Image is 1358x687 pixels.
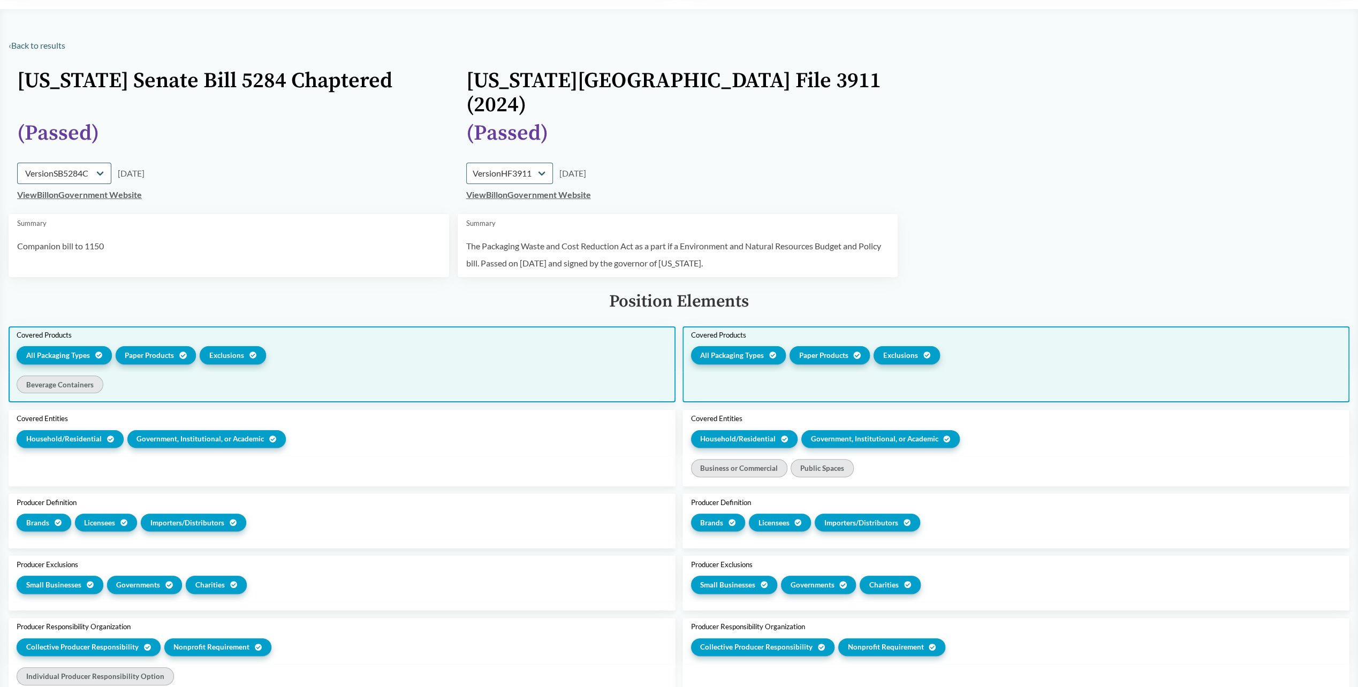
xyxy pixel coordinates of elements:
span: Exclusions [883,350,918,361]
label: [DATE] [559,167,586,180]
button: Producer DefinitionBrandsLicenseesImporters/​DistributorsProducer DefinitionBrandsLicenseesImport... [9,493,1349,548]
button: Covered EntitiesHousehold/​ResidentialGovernment, Institutional, or AcademicCovered EntitiesHouse... [9,410,1349,486]
span: Collective Producer Responsibility [700,642,813,652]
div: Individual Producer Responsibility Option [17,667,173,685]
span: Licensees [758,517,789,528]
div: Producer Definition [17,498,667,507]
a: ViewBillonGovernment Website [466,189,591,200]
a: ViewBillonGovernment Website [17,189,142,200]
span: Governments [790,579,834,590]
button: Covered ProductsAll Packaging TypesPaper ProductsExclusionsCovered ProductsAll Packaging TypesPap... [9,326,1349,403]
p: Companion bill to 1150 [17,238,441,255]
span: Brands [700,517,723,528]
span: Paper Products [799,350,848,361]
span: Small Businesses [700,579,755,590]
span: All Packaging Types [26,350,90,361]
div: Summary [466,218,890,229]
div: Public Spaces [791,459,853,477]
div: Producer Definition [691,498,1341,507]
div: Position Elements [9,292,1349,311]
div: Covered Products [17,331,667,339]
span: Nonprofit Requirement [847,642,923,652]
span: Collective Producer Responsibility [26,642,139,652]
div: Summary [17,218,441,229]
div: Covered Entities [17,414,667,423]
span: Government, Institutional, or Academic [136,433,264,444]
button: Producer ExclusionsSmall BusinessesGovernmentsCharitiesProducer ExclusionsSmall BusinessesGovernm... [9,555,1349,610]
span: Charities [869,579,899,590]
p: The Packaging Waste and Cost Reduction Act as a part if a Environment and Natural Resources Budge... [466,238,890,272]
div: Producer Exclusions [691,560,1341,569]
span: Licensees [84,517,115,528]
div: ( Passed ) [17,121,441,146]
div: ( Passed ) [466,121,890,146]
span: Small Businesses [26,579,81,590]
span: All Packaging Types [700,350,764,361]
a: [US_STATE] Senate Bill 5284 Chaptered [17,67,392,94]
span: Governments [116,579,160,590]
a: [US_STATE][GEOGRAPHIC_DATA] File 3911 (2024) [466,67,881,118]
span: Household/​Residential [700,433,776,444]
span: Importers/​Distributors [824,517,898,528]
span: Exclusions [209,350,244,361]
span: Household/​Residential [26,433,102,444]
div: Producer Responsibility Organization [17,622,667,631]
div: Beverage Containers [17,376,103,393]
span: Nonprofit Requirement [173,642,249,652]
span: Government, Institutional, or Academic [810,433,938,444]
div: Producer Responsibility Organization [691,622,1341,631]
div: Covered Entities [691,414,1341,423]
div: Covered Products [691,331,1341,339]
span: Importers/​Distributors [150,517,224,528]
div: Business or Commercial [691,459,787,477]
a: ‹Back to results [9,40,65,50]
label: [DATE] [118,167,145,180]
span: Brands [26,517,49,528]
span: Charities [195,579,225,590]
span: Paper Products [125,350,174,361]
div: Producer Exclusions [17,560,667,569]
